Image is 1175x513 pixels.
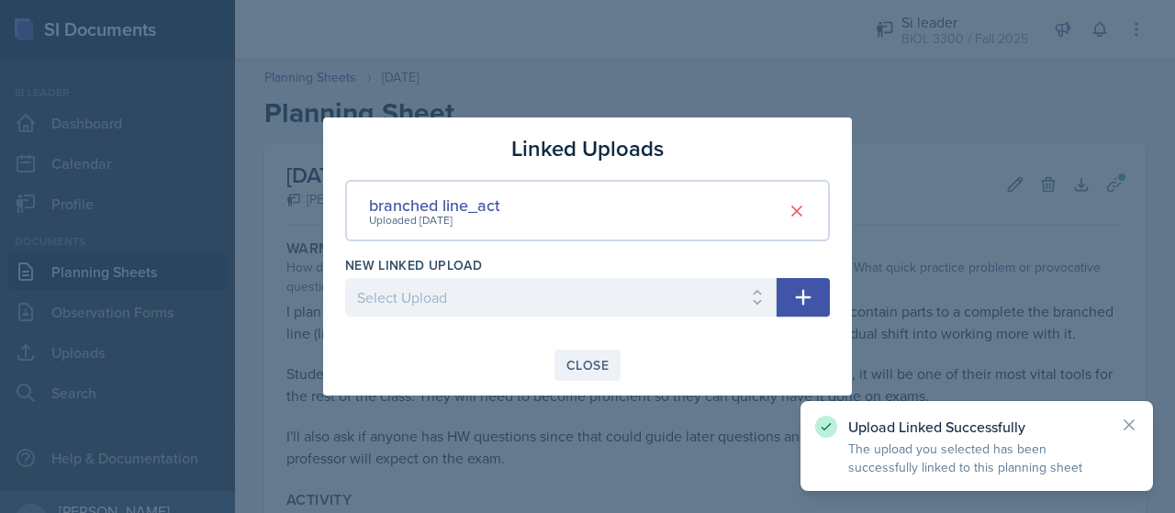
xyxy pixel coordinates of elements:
[511,132,664,165] h3: Linked Uploads
[369,193,500,217] div: branched line_act
[345,256,482,274] label: New Linked Upload
[554,350,621,381] button: Close
[369,212,500,229] div: Uploaded [DATE]
[566,358,609,373] div: Close
[848,440,1105,476] p: The upload you selected has been successfully linked to this planning sheet
[848,418,1105,436] p: Upload Linked Successfully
